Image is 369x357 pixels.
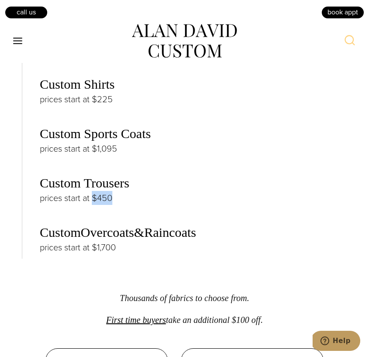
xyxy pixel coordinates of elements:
[339,31,360,52] button: View Search Form
[321,6,365,19] a: book appt
[40,92,347,106] p: prices start at $225
[40,126,151,141] a: Custom Sports Coats
[4,6,48,19] a: Call Us
[106,315,166,325] a: First time buyers
[313,331,360,353] iframe: Opens a widget where you can chat to one of our agents
[9,33,27,49] button: Open menu
[40,176,129,191] a: Custom Trousers
[22,287,347,309] p: Thousands of fabrics to choose from.
[40,225,347,240] h3: Custom &
[144,225,196,240] a: Raincoats
[22,309,347,331] p: take an additional $100 off.
[81,225,134,240] a: Overcoats
[40,191,347,205] p: prices start at $450
[40,240,347,254] p: prices start at $1,700
[40,77,115,92] a: Custom Shirts
[40,142,347,156] p: prices start at $1,095
[132,24,237,58] img: alan david custom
